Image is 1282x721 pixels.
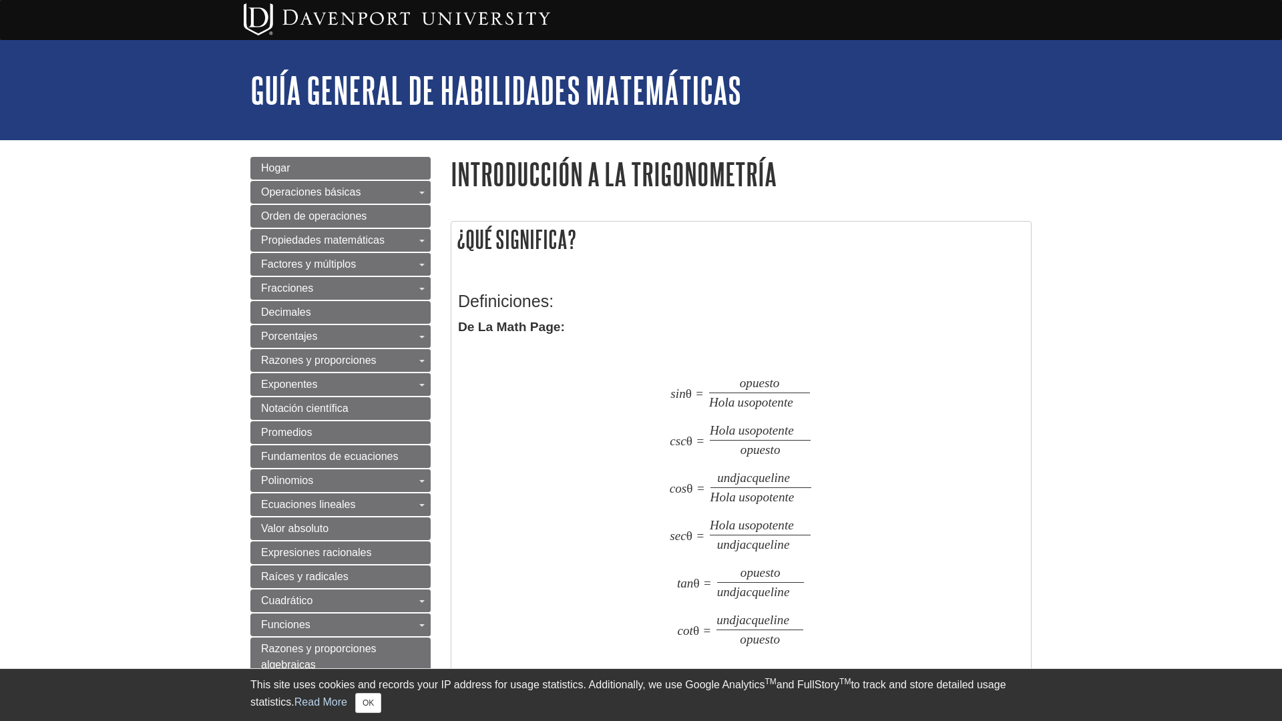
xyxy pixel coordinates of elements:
[746,632,753,647] span: p
[770,375,773,391] span: t
[736,537,739,552] span: j
[756,423,763,438] span: p
[784,470,790,485] span: e
[774,584,777,599] span: i
[261,330,318,342] span: Porcentajes
[250,301,431,324] a: Decimales
[770,612,773,628] span: l
[757,489,763,505] span: p
[261,475,313,486] span: Polinomios
[261,258,356,270] span: Factores y múltiplos
[670,386,675,401] span: s
[451,222,1031,257] h2: ¿Qué significa?
[752,584,759,599] span: q
[736,612,739,628] span: j
[717,584,724,599] span: u
[687,575,694,591] span: n
[771,565,774,580] span: t
[261,499,355,510] span: Ecuaciones lineales
[704,623,711,638] span: =
[250,229,431,252] a: Propiedades matemáticas
[774,537,777,552] span: i
[738,395,744,410] span: u
[250,253,431,276] a: Factores y múltiplos
[839,677,851,686] sup: TM
[744,395,749,410] span: s
[774,470,777,485] span: i
[696,433,704,449] span: =
[250,325,431,348] a: Porcentajes
[738,489,745,505] span: u
[250,541,431,564] a: Expresiones racionales
[728,395,735,410] span: a
[261,282,313,294] span: Fracciones
[250,373,431,396] a: Exponentes
[729,489,736,505] span: a
[785,489,788,505] span: t
[696,386,703,401] span: =
[250,445,431,468] a: Fundamentos de ecuaciones
[745,489,750,505] span: s
[710,517,719,533] span: H
[723,612,730,628] span: n
[778,517,785,533] span: n
[676,386,679,401] span: i
[746,584,752,599] span: c
[261,403,349,414] span: Notación científica
[750,489,757,505] span: o
[696,528,704,543] span: =
[753,442,760,457] span: u
[725,423,728,438] span: l
[261,210,367,222] span: Orden de operaciones
[746,375,753,391] span: p
[756,517,763,533] span: p
[261,643,377,670] span: Razones y proporciones algebraicas
[765,375,769,391] span: s
[250,181,431,204] a: Operaciones básicas
[769,517,772,533] span: t
[686,528,692,543] span: θ
[758,537,765,552] span: u
[777,537,784,552] span: n
[704,575,711,591] span: =
[710,489,720,505] span: H
[778,423,785,438] span: n
[458,320,565,334] strong: De La Math Page:
[724,470,730,485] span: n
[261,523,329,534] span: Valor absoluto
[680,528,686,543] span: c
[789,489,795,505] span: e
[749,395,756,410] span: o
[683,623,690,638] span: o
[250,421,431,444] a: Promedios
[680,433,686,449] span: c
[676,433,680,449] span: s
[765,584,771,599] span: e
[724,395,728,410] span: l
[784,584,790,599] span: e
[730,470,736,485] span: d
[763,489,769,505] span: o
[686,386,692,401] span: θ
[753,632,759,647] span: u
[729,423,736,438] span: a
[759,584,765,599] span: u
[763,517,769,533] span: o
[773,423,779,438] span: e
[765,442,770,457] span: s
[770,632,773,647] span: t
[693,623,699,638] span: θ
[773,489,779,505] span: e
[746,565,753,580] span: p
[723,537,730,552] span: n
[709,395,718,410] span: H
[752,470,759,485] span: q
[250,614,431,636] a: Funciones
[261,354,377,366] span: Razones y proporciones
[458,292,1024,311] h3: Definiciones:
[765,632,770,647] span: s
[250,589,431,612] a: Cuadrático
[261,162,290,174] span: Hogar
[250,565,431,588] a: Raíces y radicales
[250,349,431,372] a: Razones y proporciones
